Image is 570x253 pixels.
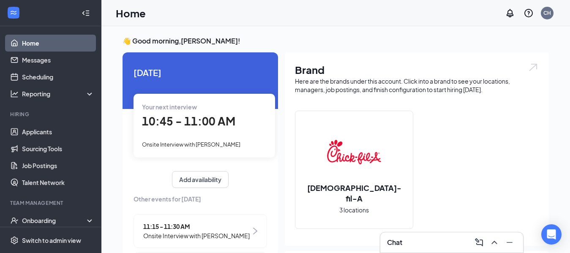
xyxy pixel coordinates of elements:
span: [DATE] [134,66,267,79]
div: Open Intercom Messenger [541,224,562,245]
img: Chick-fil-A [327,125,381,179]
div: Hiring [10,111,93,118]
span: Your next interview [142,103,197,111]
svg: Analysis [10,90,19,98]
h3: Chat [387,238,402,247]
svg: ComposeMessage [474,237,484,248]
a: Sourcing Tools [22,140,94,157]
svg: Collapse [82,9,90,17]
a: Job Postings [22,157,94,174]
h2: [DEMOGRAPHIC_DATA]-fil-A [295,182,413,204]
div: Here are the brands under this account. Click into a brand to see your locations, managers, job p... [295,77,539,94]
h1: Brand [295,63,539,77]
a: Scheduling [22,68,94,85]
svg: WorkstreamLogo [9,8,18,17]
a: Messages [22,52,94,68]
span: 10:45 - 11:00 AM [142,114,235,128]
button: Minimize [503,236,516,249]
svg: Notifications [505,8,515,18]
a: Home [22,35,94,52]
svg: UserCheck [10,216,19,225]
img: open.6027fd2a22e1237b5b06.svg [528,63,539,72]
h3: 👋 Good morning, [PERSON_NAME] ! [123,36,549,46]
span: Onsite Interview with [PERSON_NAME] [142,141,240,148]
div: Switch to admin view [22,236,81,245]
span: 3 locations [339,205,369,215]
svg: ChevronUp [489,237,499,248]
button: Add availability [172,171,229,188]
a: Talent Network [22,174,94,191]
svg: Minimize [505,237,515,248]
button: ComposeMessage [472,236,486,249]
span: Other events for [DATE] [134,194,267,204]
h1: Home [116,6,146,20]
svg: Settings [10,236,19,245]
span: Onsite Interview with [PERSON_NAME] [143,231,250,240]
div: Team Management [10,199,93,207]
div: Onboarding [22,216,87,225]
div: Reporting [22,90,95,98]
svg: QuestionInfo [524,8,534,18]
a: Applicants [22,123,94,140]
button: ChevronUp [488,236,501,249]
span: 11:15 - 11:30 AM [143,222,250,231]
div: CH [543,9,551,16]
